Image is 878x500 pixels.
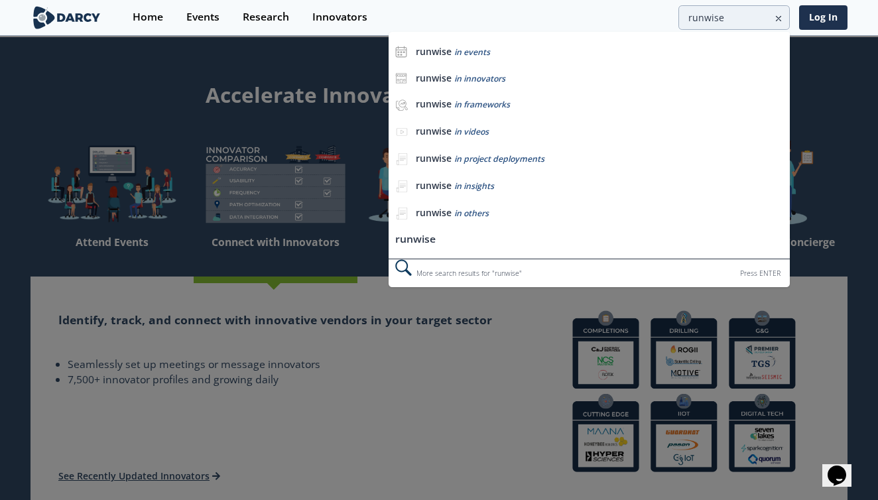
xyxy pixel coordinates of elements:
span: in others [454,208,489,219]
div: Research [243,12,289,23]
li: runwise [389,227,790,252]
b: runwise [416,179,452,192]
input: Advanced Search [678,5,790,30]
div: Innovators [312,12,367,23]
span: in frameworks [454,99,510,110]
img: icon [395,72,407,84]
div: Home [133,12,163,23]
iframe: chat widget [822,447,865,487]
img: logo-wide.svg [31,6,103,29]
div: Events [186,12,219,23]
b: runwise [416,152,452,164]
span: in innovators [454,73,505,84]
img: icon [395,46,407,58]
b: runwise [416,125,452,137]
div: More search results for " runwise " [389,259,790,287]
b: runwise [416,206,452,219]
span: in insights [454,180,494,192]
span: in videos [454,126,489,137]
b: runwise [416,45,452,58]
b: runwise [416,72,452,84]
div: Press ENTER [740,267,781,281]
span: in events [454,46,490,58]
b: runwise [416,97,452,110]
a: Log In [799,5,847,30]
span: in project deployments [454,153,544,164]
